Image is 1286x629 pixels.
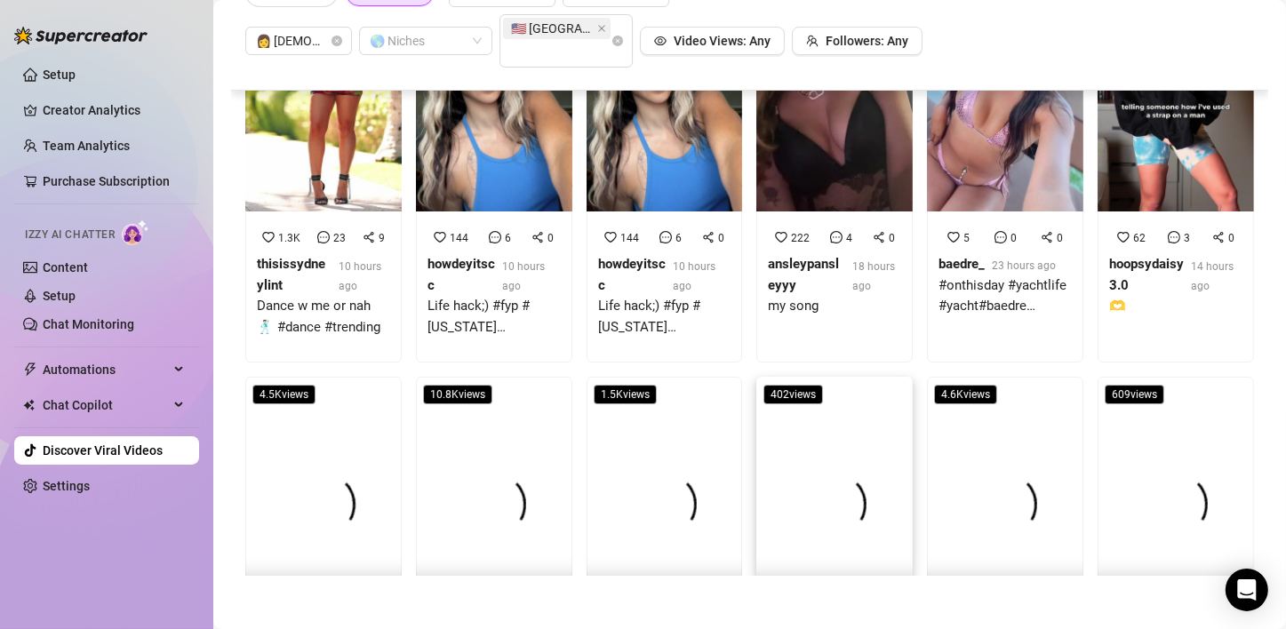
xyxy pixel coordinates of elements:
[659,231,672,243] span: message
[278,232,300,244] span: 1.3K
[947,231,960,243] span: heart
[1212,231,1225,243] span: share-alt
[434,231,446,243] span: heart
[427,296,561,338] div: Life hack;) #fyp #[US_STATE] #viraltiktok #august #LifeHack
[43,355,169,384] span: Automations
[1228,232,1234,244] span: 0
[43,260,88,275] a: Content
[262,231,275,243] span: heart
[1168,231,1180,243] span: message
[612,36,623,46] span: close-circle
[702,231,715,243] span: share-alt
[763,385,823,404] span: 402 views
[43,68,76,82] a: Setup
[505,232,511,244] span: 6
[718,232,724,244] span: 0
[25,227,115,243] span: Izzy AI Chatter
[23,399,35,411] img: Chat Copilot
[775,231,787,243] span: heart
[122,219,149,245] img: AI Chatter
[502,260,545,292] span: 10 hours ago
[806,35,819,47] span: team
[768,296,901,317] div: my song
[675,232,682,244] span: 6
[43,174,170,188] a: Purchase Subscription
[489,231,501,243] span: message
[317,231,330,243] span: message
[1010,232,1017,244] span: 0
[363,231,375,243] span: share-alt
[597,24,606,33] span: close
[503,18,611,39] span: 🇺🇸 United States
[43,139,130,153] a: Team Analytics
[1041,231,1053,243] span: share-alt
[791,232,810,244] span: 222
[1133,232,1146,244] span: 62
[1184,232,1190,244] span: 3
[674,34,771,48] span: Video Views: Any
[23,362,37,377] span: thunderbolt
[43,391,169,419] span: Chat Copilot
[873,231,885,243] span: share-alt
[1105,385,1164,404] span: 609 views
[257,296,390,338] div: Dance w me or nah 🕺🏻 #dance #trending
[427,256,495,293] strong: howdeyitscc
[994,231,1007,243] span: message
[1192,260,1234,292] span: 14 hours ago
[43,479,90,493] a: Settings
[992,259,1056,272] span: 23 hours ago
[43,96,185,124] a: Creator Analytics
[640,27,785,55] button: Video Views: Any
[43,289,76,303] a: Setup
[547,232,554,244] span: 0
[333,232,346,244] span: 23
[423,385,492,404] span: 10.8K views
[889,232,895,244] span: 0
[620,232,639,244] span: 144
[939,256,985,272] strong: baedre_
[331,36,342,46] span: close-circle
[826,34,908,48] span: Followers: Any
[963,232,970,244] span: 5
[598,296,731,338] div: Life hack;) #fyp #[US_STATE] #viraltiktok #august #LifeHack
[598,256,666,293] strong: howdeyitscc
[792,27,923,55] button: Followers: Any
[257,256,325,293] strong: thisissydneylint
[531,231,544,243] span: share-alt
[594,385,657,404] span: 1.5K views
[934,385,997,404] span: 4.6K views
[846,232,852,244] span: 4
[1109,256,1184,293] strong: hoopsydaisy3.0
[830,231,843,243] span: message
[604,231,617,243] span: heart
[939,275,1072,317] div: #onthisday #yachtlife #yacht#baedre #imonaboat
[43,443,163,458] a: Discover Viral Videos
[450,232,468,244] span: 144
[673,260,715,292] span: 10 hours ago
[768,256,839,293] strong: ansleypansleyyy
[654,35,667,47] span: eye
[379,232,385,244] span: 9
[252,385,316,404] span: 4.5K views
[339,260,381,292] span: 10 hours ago
[14,27,148,44] img: logo-BBDzfeDw.svg
[511,19,594,38] span: 🇺🇸 [GEOGRAPHIC_DATA]
[1057,232,1063,244] span: 0
[1109,296,1242,317] div: 🫶
[1226,569,1268,611] div: Open Intercom Messenger
[256,28,341,54] span: 👩 Female
[852,260,895,292] span: 18 hours ago
[43,317,134,331] a: Chat Monitoring
[1117,231,1130,243] span: heart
